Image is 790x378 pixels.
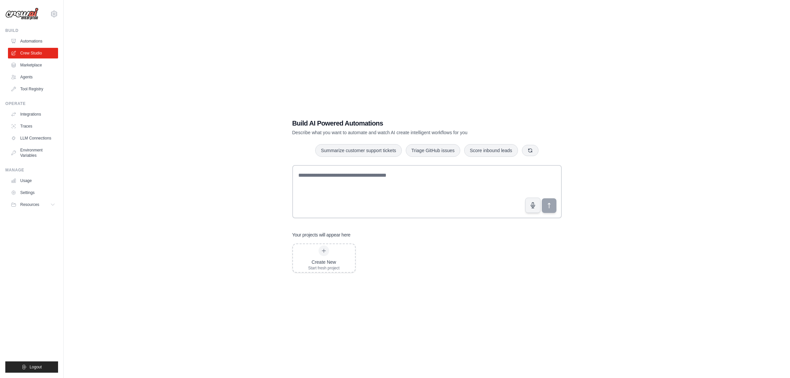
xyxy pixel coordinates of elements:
button: Summarize customer support tickets [315,144,401,157]
div: Start fresh project [308,265,340,271]
img: Logo [5,8,38,20]
a: Crew Studio [8,48,58,58]
div: Build [5,28,58,33]
a: LLM Connections [8,133,58,143]
button: Logout [5,361,58,373]
span: Logout [30,364,42,370]
a: Environment Variables [8,145,58,161]
a: Agents [8,72,58,82]
button: Get new suggestions [522,145,539,156]
a: Traces [8,121,58,132]
a: Tool Registry [8,84,58,94]
p: Describe what you want to automate and watch AI create intelligent workflows for you [292,129,515,136]
h3: Your projects will appear here [292,232,351,238]
a: Usage [8,175,58,186]
button: Click to speak your automation idea [525,198,540,213]
a: Automations [8,36,58,47]
h1: Build AI Powered Automations [292,119,515,128]
div: Operate [5,101,58,106]
a: Integrations [8,109,58,120]
a: Settings [8,187,58,198]
button: Triage GitHub issues [406,144,460,157]
div: Create New [308,259,340,265]
div: Manage [5,167,58,173]
button: Resources [8,199,58,210]
button: Score inbound leads [464,144,518,157]
a: Marketplace [8,60,58,70]
span: Resources [20,202,39,207]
